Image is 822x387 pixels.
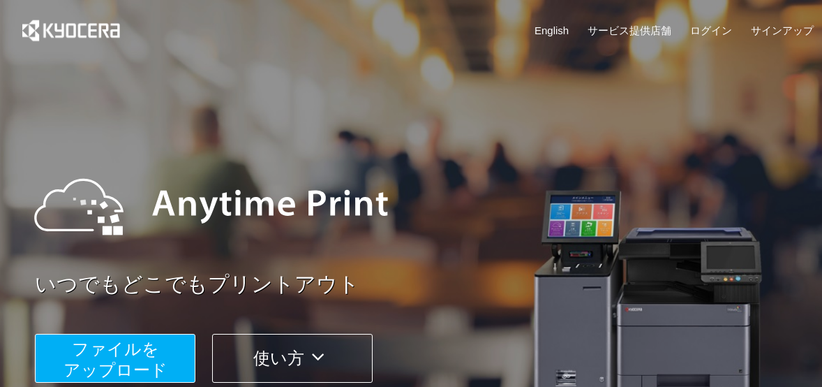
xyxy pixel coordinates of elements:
span: ファイルを ​​アップロード [63,339,167,379]
button: ファイルを​​アップロード [35,334,195,383]
a: ログイン [690,23,732,38]
a: English [535,23,569,38]
a: サービス提供店舗 [588,23,671,38]
a: いつでもどこでもプリントアウト [35,270,822,300]
a: サインアップ [751,23,814,38]
button: 使い方 [212,334,373,383]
